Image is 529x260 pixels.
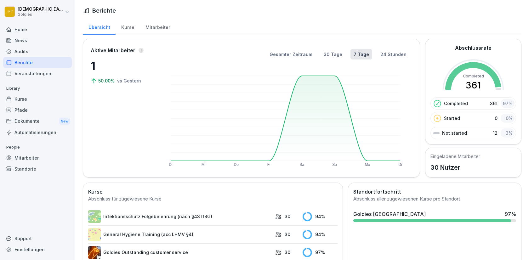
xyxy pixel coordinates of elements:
[505,210,516,218] div: 97 %
[117,77,141,84] p: vs Gestern
[169,162,172,167] text: Di
[303,248,338,257] div: 97 %
[299,162,304,167] text: Sa
[91,57,154,74] p: 1
[353,195,516,203] div: Abschluss aller zugewiesenen Kurse pro Standort
[493,130,498,136] p: 12
[3,127,72,138] a: Automatisierungen
[3,24,72,35] a: Home
[3,83,72,93] p: Library
[285,213,290,220] p: 30
[321,49,345,59] button: 30 Tage
[18,7,64,12] p: [DEMOGRAPHIC_DATA] Tahir
[3,142,72,152] p: People
[444,100,468,107] p: Completed
[501,128,515,138] div: 3 %
[365,162,370,167] text: Mo
[377,49,410,59] button: 24 Stunden
[3,57,72,68] a: Berichte
[444,115,460,122] p: Started
[285,231,290,238] p: 30
[3,116,72,127] a: DokumenteNew
[88,210,101,223] img: tgff07aey9ahi6f4hltuk21p.png
[303,230,338,239] div: 94 %
[92,6,116,15] h1: Berichte
[3,163,72,174] a: Standorte
[353,188,516,195] h2: Standortfortschritt
[88,195,338,203] div: Abschluss für zugewiesene Kurse
[430,163,480,172] p: 30 Nutzer
[88,210,272,223] a: Infektionsschutz Folgebelehrung (nach §43 IfSG)
[88,188,338,195] h2: Kurse
[3,46,72,57] a: Audits
[3,68,72,79] a: Veranstaltungen
[3,244,72,255] a: Einstellungen
[267,162,271,167] text: Fr
[88,228,101,241] img: rd8noi9myd5hshrmayjayi2t.png
[3,105,72,116] a: Pfade
[18,12,64,17] p: Goldies
[303,212,338,221] div: 94 %
[140,19,176,35] a: Mitarbeiter
[3,116,72,127] div: Dokumente
[442,130,467,136] p: Not started
[3,93,72,105] a: Kurse
[202,162,206,167] text: Mi
[490,100,498,107] p: 361
[353,210,426,218] div: Goldies [GEOGRAPHIC_DATA]
[430,153,480,160] h5: Eingeladene Mitarbeiter
[234,162,239,167] text: Do
[98,77,116,84] p: 50.00%
[83,19,116,35] a: Übersicht
[88,246,101,259] img: p739flnsdh8gpse8zjqpm4at.png
[501,99,515,108] div: 97 %
[3,35,72,46] a: News
[91,47,135,54] p: Aktive Mitarbeiter
[332,162,337,167] text: So
[495,115,498,122] p: 0
[3,152,72,163] a: Mitarbeiter
[88,246,272,259] a: Goldies Outstanding customer service
[116,19,140,35] a: Kurse
[351,208,519,225] a: Goldies [GEOGRAPHIC_DATA]97%
[455,44,492,52] h2: Abschlussrate
[88,228,272,241] a: General Hygiene Training (acc LHMV §4)
[266,49,316,59] button: Gesamter Zeitraum
[59,118,70,125] div: New
[398,162,402,167] text: Di
[3,233,72,244] div: Support
[285,249,290,256] p: 30
[350,49,372,59] button: 7 Tage
[501,114,515,123] div: 0 %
